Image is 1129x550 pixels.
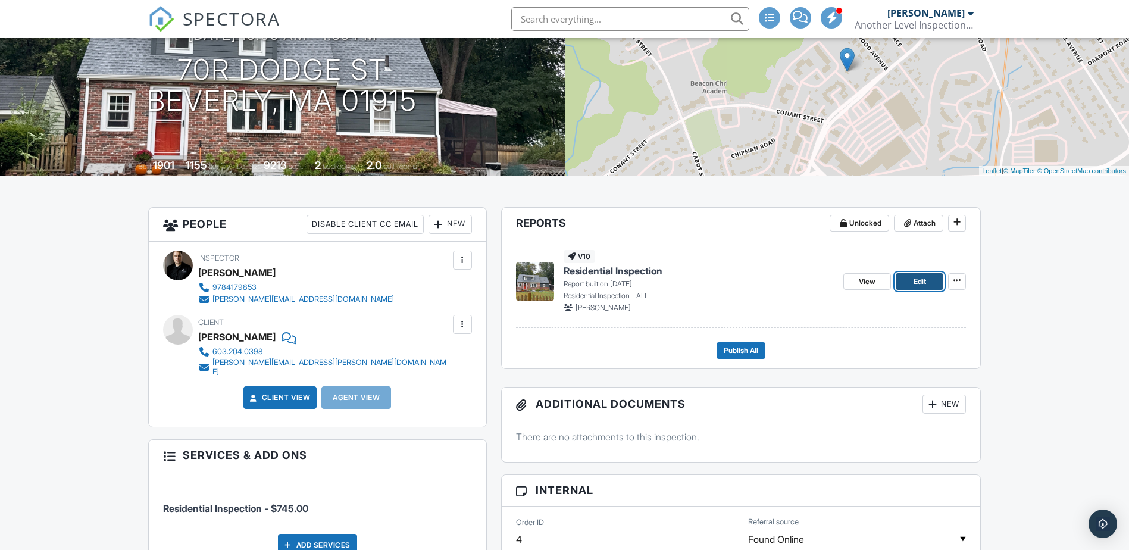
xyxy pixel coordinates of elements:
[982,167,1002,174] a: Leaflet
[212,295,394,304] div: [PERSON_NAME][EMAIL_ADDRESS][DOMAIN_NAME]
[516,430,967,443] p: There are no attachments to this inspection.
[163,480,472,524] li: Service: Residential Inspection
[1089,510,1117,538] div: Open Intercom Messenger
[198,282,394,293] a: 9784179853
[516,517,544,528] label: Order ID
[198,254,239,262] span: Inspector
[198,318,224,327] span: Client
[188,27,377,43] h3: [DATE] 10:00 am - 1:30 pm
[248,392,311,404] a: Client View
[307,215,424,234] div: Disable Client CC Email
[264,159,287,171] div: 9213
[1037,167,1126,174] a: © OpenStreetMap contributors
[186,159,207,171] div: 1155
[198,293,394,305] a: [PERSON_NAME][EMAIL_ADDRESS][DOMAIN_NAME]
[149,208,486,242] h3: People
[502,475,981,506] h3: Internal
[979,166,1129,176] div: |
[212,358,450,377] div: [PERSON_NAME][EMAIL_ADDRESS][PERSON_NAME][DOMAIN_NAME]
[748,517,799,527] label: Referral source
[183,6,280,31] span: SPECTORA
[511,7,749,31] input: Search everything...
[198,328,276,346] div: [PERSON_NAME]
[922,395,966,414] div: New
[138,162,151,171] span: Built
[163,502,308,514] span: Residential Inspection - $745.00
[855,19,974,31] div: Another Level Inspections LLC
[887,7,965,19] div: [PERSON_NAME]
[323,162,355,171] span: bedrooms
[198,358,450,377] a: [PERSON_NAME][EMAIL_ADDRESS][PERSON_NAME][DOMAIN_NAME]
[502,387,981,421] h3: Additional Documents
[212,283,257,292] div: 9784179853
[153,159,174,171] div: 1901
[212,347,263,357] div: 603.204.0398
[289,162,304,171] span: sq.ft.
[315,159,321,171] div: 2
[1003,167,1036,174] a: © MapTiler
[429,215,472,234] div: New
[198,346,450,358] a: 603.204.0398
[147,54,417,117] h1: 70R Dodge St Beverly, MA 01915
[148,6,174,32] img: The Best Home Inspection Software - Spectora
[149,440,486,471] h3: Services & Add ons
[383,162,417,171] span: bathrooms
[367,159,381,171] div: 2.0
[209,162,226,171] span: sq. ft.
[198,264,276,282] div: [PERSON_NAME]
[237,162,262,171] span: Lot Size
[148,16,280,41] a: SPECTORA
